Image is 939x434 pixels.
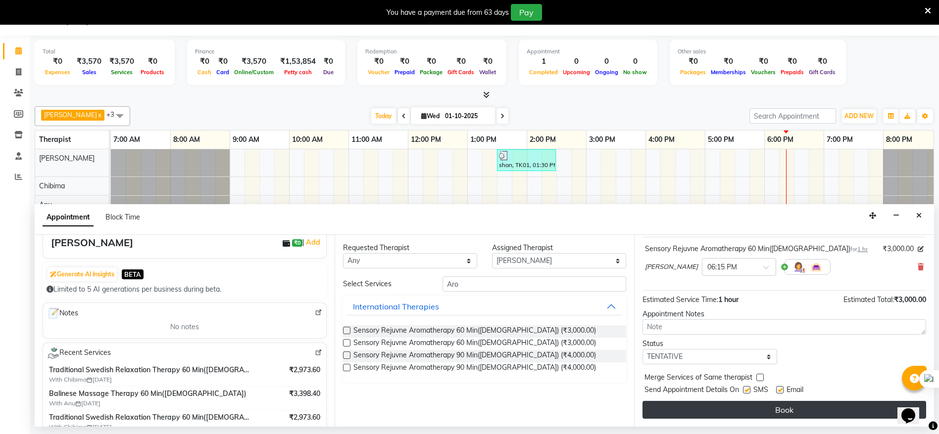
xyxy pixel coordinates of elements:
[443,276,627,292] input: Search by service name
[353,350,596,362] span: Sensory Rejuvne Aromatherapy 90 Min([DEMOGRAPHIC_DATA]) (₹4,000.00)
[289,412,320,423] span: ₹2,973.60
[787,385,803,397] span: Email
[232,69,276,76] span: Online/Custom
[477,69,498,76] span: Wallet
[884,132,915,147] a: 8:00 PM
[214,69,232,76] span: Card
[353,362,596,375] span: Sensory Rejuvne Aromatherapy 90 Min([DEMOGRAPHIC_DATA]) (₹4,000.00)
[645,262,698,272] span: [PERSON_NAME]
[748,56,778,67] div: ₹0
[477,56,498,67] div: ₹0
[343,243,477,253] div: Requested Therapist
[73,56,105,67] div: ₹3,570
[644,385,739,397] span: Send Appointment Details On
[511,4,542,21] button: Pay
[387,7,509,18] div: You have a payment due from 63 days
[43,69,73,76] span: Expenses
[912,208,926,223] button: Close
[80,69,99,76] span: Sales
[810,261,822,273] img: Interior.png
[289,389,320,399] span: ₹3,398.40
[282,69,314,76] span: Petty cash
[43,56,73,67] div: ₹0
[49,423,173,432] span: With Chibima [DATE]
[646,132,677,147] a: 4:00 PM
[105,56,138,67] div: ₹3,570
[918,246,924,252] i: Edit price
[289,365,320,375] span: ₹2,973.60
[642,309,926,319] div: Appointment Notes
[527,132,558,147] a: 2:00 PM
[170,322,199,332] span: No notes
[49,365,252,375] span: Traditional Swedish Relaxation Therapy 60 Min([DEMOGRAPHIC_DATA])
[527,56,560,67] div: 1
[111,132,143,147] a: 7:00 AM
[644,372,752,385] span: Merge Services of Same therapist
[806,56,838,67] div: ₹0
[276,56,320,67] div: ₹1,53,854
[642,339,777,349] div: Status
[292,239,302,247] span: ₹0
[883,244,914,254] span: ₹3,000.00
[857,246,868,253] span: 1 hr
[894,295,926,304] span: ₹3,000.00
[765,132,796,147] a: 6:00 PM
[419,112,442,120] span: Wed
[290,132,325,147] a: 10:00 AM
[49,399,173,408] span: With Anu [DATE]
[843,295,894,304] span: Estimated Total:
[897,394,929,424] iframe: chat widget
[108,69,135,76] span: Services
[498,151,555,170] div: shan, TK01, 01:30 PM-02:30 PM, Deep Tissue Repair Therapy 60 Min([DEMOGRAPHIC_DATA])
[442,109,492,124] input: 2025-10-01
[365,69,392,76] span: Voucher
[417,56,445,67] div: ₹0
[527,69,560,76] span: Completed
[621,56,649,67] div: 0
[645,244,868,254] div: Sensory Rejuvne Aromatherapy 60 Min([DEMOGRAPHIC_DATA])
[678,47,838,56] div: Other sales
[753,385,768,397] span: SMS
[195,47,337,56] div: Finance
[778,56,806,67] div: ₹0
[353,325,596,338] span: Sensory Rejuvne Aromatherapy 60 Min([DEMOGRAPHIC_DATA]) (₹3,000.00)
[593,56,621,67] div: 0
[587,132,618,147] a: 3:00 PM
[171,132,202,147] a: 8:00 AM
[39,135,71,144] span: Therapist
[749,108,836,124] input: Search Appointment
[353,338,596,350] span: Sensory Rejuvne Aromatherapy 60 Min([DEMOGRAPHIC_DATA]) (₹3,000.00)
[43,209,94,226] span: Appointment
[806,69,838,76] span: Gift Cards
[850,246,868,253] small: for
[593,69,621,76] span: Ongoing
[621,69,649,76] span: No show
[304,236,322,248] a: Add
[445,69,477,76] span: Gift Cards
[349,132,385,147] a: 11:00 AM
[195,56,214,67] div: ₹0
[347,298,623,315] button: International Therapies
[105,213,140,221] span: Block Time
[844,112,874,120] span: ADD NEW
[44,111,97,119] span: [PERSON_NAME]
[417,69,445,76] span: Package
[48,267,117,281] button: Generate AI Insights
[47,307,78,320] span: Notes
[39,200,52,209] span: Anu
[336,279,435,289] div: Select Services
[642,295,718,304] span: Estimated Service Time:
[138,56,167,67] div: ₹0
[560,56,593,67] div: 0
[51,235,133,250] div: [PERSON_NAME]
[718,295,739,304] span: 1 hour
[43,47,167,56] div: Total
[365,47,498,56] div: Redemption
[445,56,477,67] div: ₹0
[230,132,262,147] a: 9:00 AM
[195,69,214,76] span: Cash
[47,284,323,295] div: Limited to 5 AI generations per business during beta.
[371,108,396,124] span: Today
[560,69,593,76] span: Upcoming
[49,389,252,399] span: Balinese Massage Therapy 60 Min([DEMOGRAPHIC_DATA])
